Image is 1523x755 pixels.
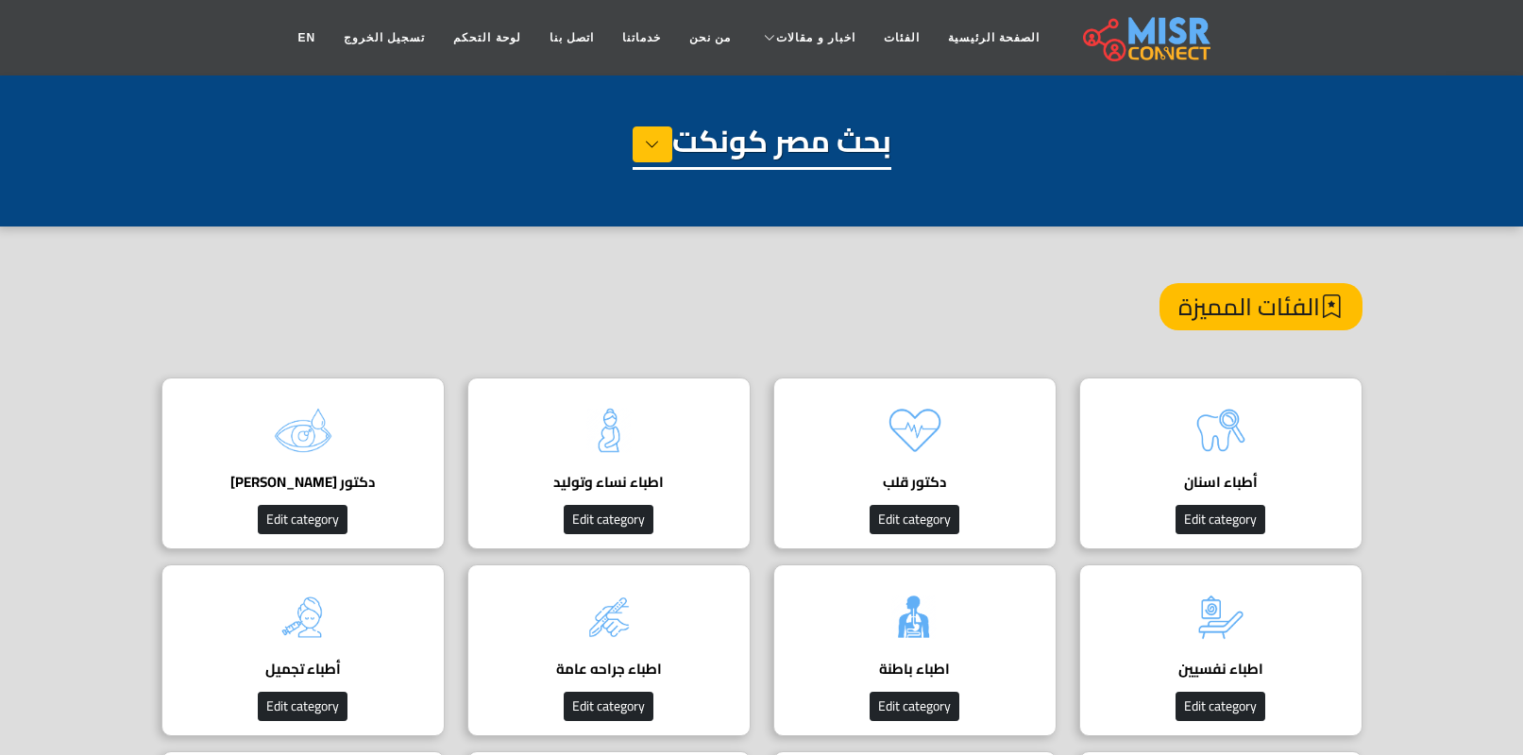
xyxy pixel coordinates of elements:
h4: دكتور [PERSON_NAME] [191,474,415,491]
button: Edit category [870,505,959,534]
span: اخبار و مقالات [776,29,855,46]
img: tQBIxbFzDjHNxea4mloJ.png [571,393,647,468]
h4: اطباء نفسيين [1108,661,1333,678]
a: خدماتنا [608,20,675,56]
button: Edit category [564,692,653,721]
a: لوحة التحكم [439,20,534,56]
a: اطباء جراحه عامة Edit category [456,564,762,736]
button: Edit category [870,692,959,721]
button: Edit category [1176,692,1265,721]
a: اطباء باطنة Edit category [762,564,1068,736]
img: O3vASGqC8OE0Zbp7R2Y3.png [265,393,341,468]
img: k714wZmFaHWIHbCst04N.png [1183,393,1259,468]
button: Edit category [564,505,653,534]
a: اتصل بنا [535,20,608,56]
a: اخبار و مقالات [745,20,870,56]
h1: بحث مصر كونكت [633,123,891,170]
img: main.misr_connect [1083,14,1210,61]
a: الصفحة الرئيسية [934,20,1054,56]
a: تسجيل الخروج [330,20,439,56]
img: pfAWvOfsRsa0Gymt6gRE.png [877,579,953,655]
img: wzNEwxv3aCzPUCYeW7v7.png [1183,579,1259,655]
button: Edit category [258,692,347,721]
a: أطباء تجميل Edit category [150,564,456,736]
a: اطباء نساء وتوليد Edit category [456,377,762,549]
a: EN [283,20,330,56]
a: الفئات [870,20,934,56]
h4: أطباء تجميل [191,661,415,678]
button: Edit category [258,505,347,534]
img: kQgAgBbLbYzX17DbAKQs.png [877,393,953,468]
h4: أطباء اسنان [1108,474,1333,491]
a: دكتور قلب Edit category [762,377,1068,549]
img: DjGqZLWENc0VUGkVFVvU.png [265,579,341,655]
a: أطباء اسنان Edit category [1068,377,1374,549]
img: Oi1DZGDTXfHRQb1rQtXk.png [571,579,647,655]
a: دكتور [PERSON_NAME] Edit category [150,377,456,549]
h4: الفئات المميزة [1159,283,1362,330]
button: Edit category [1176,505,1265,534]
h4: اطباء نساء وتوليد [497,474,721,491]
h4: اطباء جراحه عامة [497,661,721,678]
h4: اطباء باطنة [803,661,1027,678]
a: اطباء نفسيين Edit category [1068,564,1374,736]
h4: دكتور قلب [803,474,1027,491]
a: من نحن [675,20,745,56]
